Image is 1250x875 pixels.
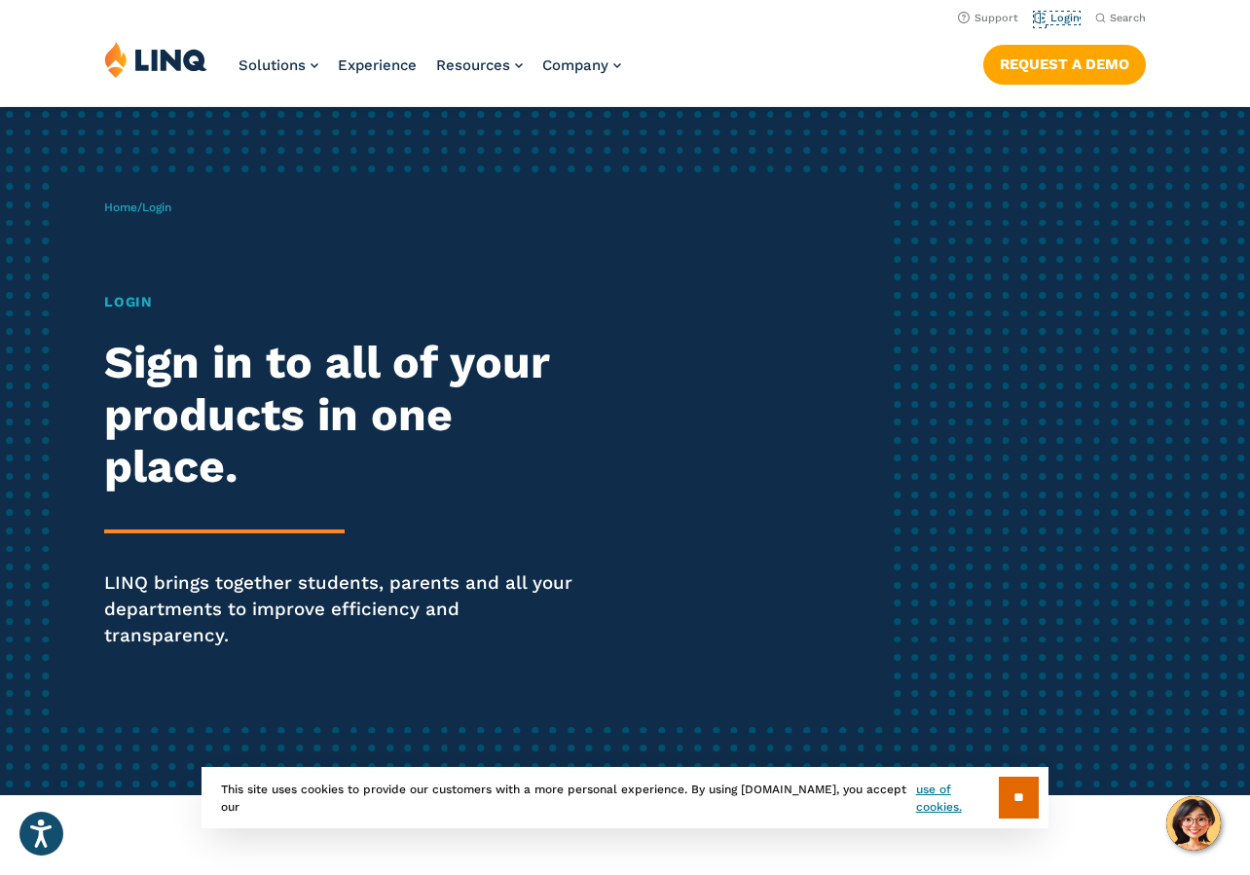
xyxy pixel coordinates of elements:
a: Resources [436,56,523,74]
a: Request a Demo [983,45,1146,84]
a: Solutions [239,56,318,74]
span: Resources [436,56,510,74]
a: Home [104,201,137,214]
button: Hello, have a question? Let’s chat. [1166,796,1221,851]
span: / [104,201,171,214]
a: Login [1034,12,1080,24]
div: This site uses cookies to provide our customers with a more personal experience. By using [DOMAIN... [202,767,1048,828]
a: Company [542,56,621,74]
a: Support [958,12,1018,24]
nav: Primary Navigation [239,41,621,105]
span: Search [1110,12,1146,24]
span: Company [542,56,608,74]
h2: Sign in to all of your products in one place. [104,337,586,492]
img: LINQ | K‑12 Software [104,41,207,78]
a: Experience [338,56,417,74]
button: Open Search Bar [1095,11,1146,25]
p: LINQ brings together students, parents and all your departments to improve efficiency and transpa... [104,570,586,648]
nav: Button Navigation [983,41,1146,84]
span: Login [142,201,171,214]
span: Solutions [239,56,306,74]
h1: Login [104,292,586,312]
a: use of cookies. [916,781,999,816]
